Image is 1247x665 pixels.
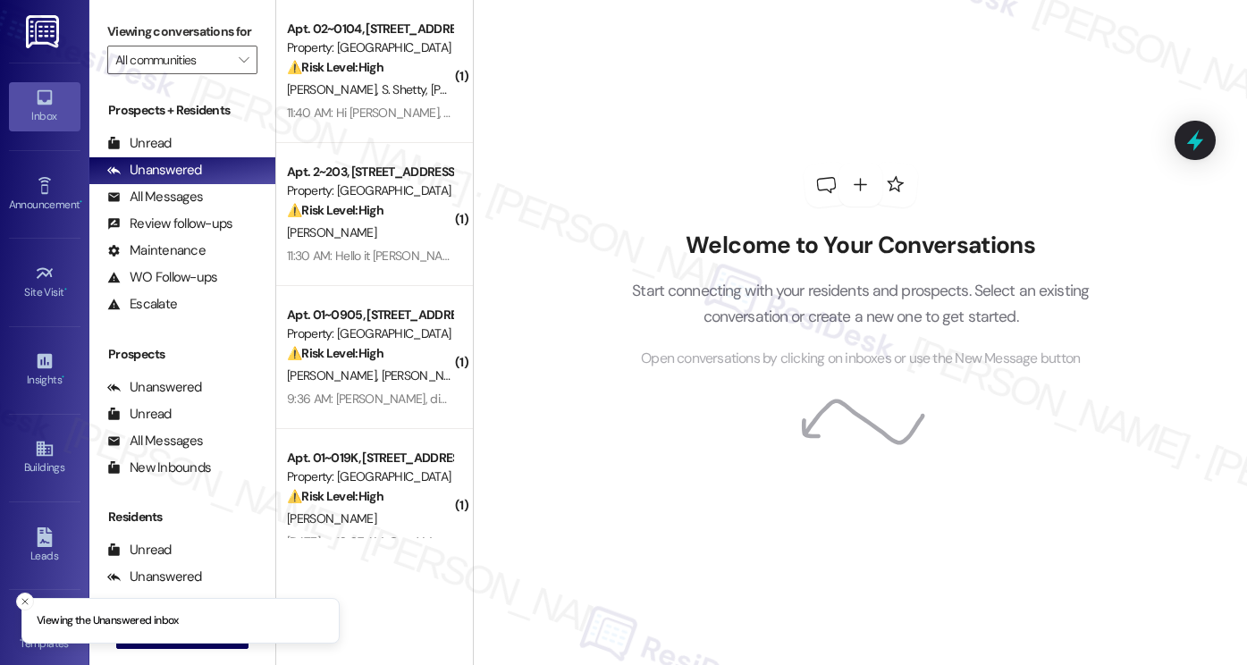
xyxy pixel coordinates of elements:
[107,241,206,260] div: Maintenance
[287,248,1041,264] div: 11:30 AM: Hello it [PERSON_NAME] im not around during normal hours any way i can have the paperwo...
[287,224,376,240] span: [PERSON_NAME]
[26,15,63,48] img: ResiDesk Logo
[107,541,172,560] div: Unread
[107,134,172,153] div: Unread
[107,459,211,477] div: New Inbounds
[9,522,80,570] a: Leads
[107,215,232,233] div: Review follow-ups
[287,20,452,38] div: Apt. 02~0104, [STREET_ADDRESS][GEOGRAPHIC_DATA][US_STATE][STREET_ADDRESS]
[287,181,452,200] div: Property: [GEOGRAPHIC_DATA]
[287,510,376,526] span: [PERSON_NAME]
[107,432,203,450] div: All Messages
[107,405,172,424] div: Unread
[107,161,202,180] div: Unanswered
[287,488,383,504] strong: ⚠️ Risk Level: High
[287,449,452,467] div: Apt. 01~019K, [STREET_ADDRESS]
[287,38,452,57] div: Property: [GEOGRAPHIC_DATA]
[62,371,64,383] span: •
[287,367,382,383] span: [PERSON_NAME]
[89,508,275,526] div: Residents
[80,196,82,208] span: •
[9,610,80,658] a: Templates •
[287,105,1074,121] div: 11:40 AM: Hi [PERSON_NAME], Can you share an update on the lease? We haven’t signed yet and haven...
[605,231,1116,260] h2: Welcome to Your Conversations
[107,188,203,206] div: All Messages
[107,378,202,397] div: Unanswered
[431,81,526,97] span: [PERSON_NAME]
[107,268,217,287] div: WO Follow-ups
[107,568,202,586] div: Unanswered
[115,46,229,74] input: All communities
[9,258,80,307] a: Site Visit •
[287,345,383,361] strong: ⚠️ Risk Level: High
[107,295,177,314] div: Escalate
[382,367,471,383] span: [PERSON_NAME]
[89,345,275,364] div: Prospects
[9,82,80,130] a: Inbox
[382,81,431,97] span: S. Shetty
[287,467,452,486] div: Property: [GEOGRAPHIC_DATA]
[287,324,452,343] div: Property: [GEOGRAPHIC_DATA]
[107,18,257,46] label: Viewing conversations for
[239,53,249,67] i: 
[287,59,383,75] strong: ⚠️ Risk Level: High
[287,163,452,181] div: Apt. 2~203, [STREET_ADDRESS]
[287,81,382,97] span: [PERSON_NAME]
[9,346,80,394] a: Insights •
[37,613,179,629] p: Viewing the Unanswered inbox
[64,283,67,296] span: •
[287,534,959,550] div: [DATE] at 10:07 AM: Good Morning! How do I receive a refund for malfunctioning washers and/or dry...
[641,348,1080,370] span: Open conversations by clicking on inboxes or use the New Message button
[287,202,383,218] strong: ⚠️ Risk Level: High
[287,306,452,324] div: Apt. 01~0905, [STREET_ADDRESS][PERSON_NAME]
[605,278,1116,329] p: Start connecting with your residents and prospects. Select an existing conversation or create a n...
[287,391,552,407] div: 9:36 AM: [PERSON_NAME], did you get an update?
[89,101,275,120] div: Prospects + Residents
[9,434,80,482] a: Buildings
[16,593,34,610] button: Close toast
